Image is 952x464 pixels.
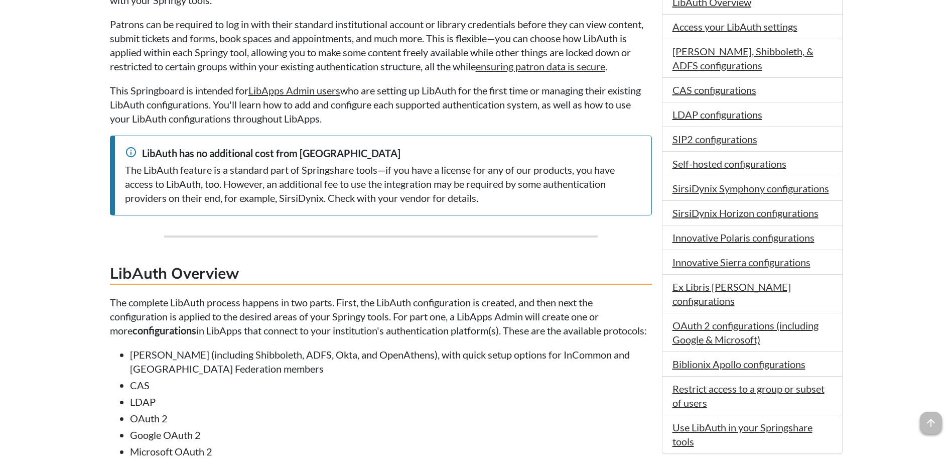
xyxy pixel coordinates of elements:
li: LDAP [130,395,652,409]
li: Microsoft OAuth 2 [130,444,652,458]
p: This Springboard is intended for who are setting up LibAuth for the first time or managing their ... [110,83,652,126]
li: [PERSON_NAME] (including Shibboleth, ADFS, Okta, and OpenAthens), with quick setup options for In... [130,347,652,376]
p: The complete LibAuth process happens in two parts. First, the LibAuth configuration is created, a... [110,295,652,337]
a: ensuring patron data is secure [476,60,605,72]
h3: LibAuth Overview [110,263,652,285]
a: Self-hosted configurations [672,158,786,170]
li: CAS [130,378,652,392]
li: Google OAuth 2 [130,428,652,442]
a: Access your LibAuth settings [672,21,797,33]
span: info [125,146,137,158]
div: The LibAuth feature is a standard part of Springshare tools—if you have a license for any of our ... [125,163,641,205]
p: Patrons can be required to log in with their standard institutional account or library credential... [110,17,652,73]
a: Innovative Polaris configurations [672,231,814,244]
a: SirsiDynix Symphony configurations [672,182,829,194]
a: arrow_upward [920,413,942,425]
a: SirsiDynix Horizon configurations [672,207,819,219]
a: Ex Libris [PERSON_NAME] configurations [672,281,791,307]
a: LibApps Admin users [248,84,340,96]
a: Biblionix Apollo configurations [672,358,805,370]
a: OAuth 2 configurations (including Google & Microsoft) [672,319,819,345]
span: arrow_upward [920,412,942,434]
a: [PERSON_NAME], Shibboleth, & ADFS configurations [672,45,813,71]
a: Use LibAuth in your Springshare tools [672,421,812,447]
a: SIP2 configurations [672,133,757,145]
a: Innovative Sierra configurations [672,256,810,268]
a: Restrict access to a group or subset of users [672,383,825,409]
a: CAS configurations [672,84,756,96]
li: OAuth 2 [130,411,652,425]
div: LibAuth has no additional cost from [GEOGRAPHIC_DATA] [125,146,641,160]
a: LDAP configurations [672,108,762,121]
strong: configurations [132,324,196,336]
